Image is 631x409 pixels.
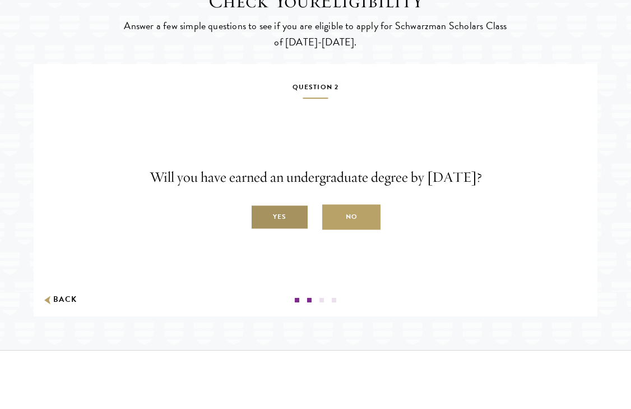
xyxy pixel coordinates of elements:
button: Back [42,294,77,306]
h5: Question 2 [42,81,589,99]
label: No [322,205,381,230]
p: Will you have earned an undergraduate degree by [DATE]? [42,167,589,188]
label: Yes [250,205,309,230]
p: Answer a few simple questions to see if you are eligible to apply for Schwarzman Scholars Class o... [122,18,509,49]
